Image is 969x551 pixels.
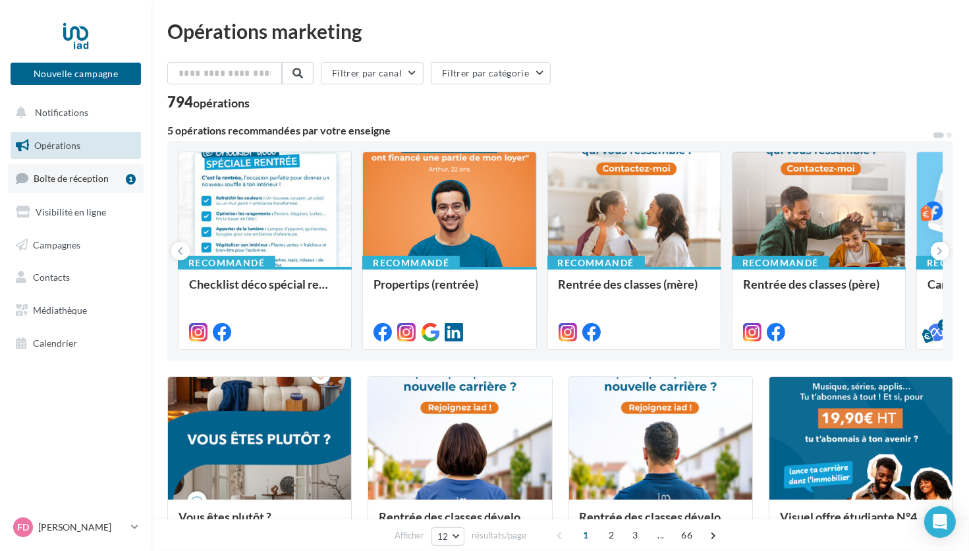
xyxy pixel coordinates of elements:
div: Rentrée des classes (père) [743,277,895,304]
span: Calendrier [33,337,77,349]
a: Fd [PERSON_NAME] [11,515,141,540]
div: 794 [167,95,250,109]
span: Visibilité en ligne [36,206,106,217]
span: Opérations [34,140,80,151]
button: Filtrer par catégorie [431,62,551,84]
span: résultats/page [472,529,526,542]
a: Boîte de réception1 [8,164,144,192]
a: Campagnes [8,231,144,259]
span: Médiathèque [33,304,87,316]
span: Afficher [395,529,424,542]
div: Recommandé [362,256,460,270]
a: Médiathèque [8,297,144,324]
button: Nouvelle campagne [11,63,141,85]
span: Campagnes [33,239,80,250]
div: Visuel offre étudiante N°4 [780,510,942,536]
a: Contacts [8,264,144,291]
a: Visibilité en ligne [8,198,144,226]
span: 66 [676,525,698,546]
div: Recommandé [547,256,645,270]
span: 1 [575,525,596,546]
div: Rentrée des classes développement (conseillère) [379,510,541,536]
button: Filtrer par canal [321,62,424,84]
div: Propertips (rentrée) [374,277,525,304]
div: Rentrée des classes (mère) [559,277,710,304]
button: Notifications [8,99,138,127]
div: 5 [938,319,950,331]
p: [PERSON_NAME] [38,521,126,534]
span: ... [650,525,671,546]
div: 1 [126,174,136,185]
span: Fd [17,521,29,534]
a: Calendrier [8,330,144,357]
span: 12 [437,531,449,542]
div: Open Intercom Messenger [924,506,956,538]
span: Contacts [33,272,70,283]
div: Checklist déco spécial rentrée [189,277,341,304]
div: Vous êtes plutôt ? [179,510,341,536]
span: 2 [601,525,622,546]
button: 12 [431,527,465,546]
div: Recommandé [732,256,829,270]
a: Opérations [8,132,144,159]
span: 3 [624,525,646,546]
span: Notifications [35,107,88,118]
div: Recommandé [178,256,275,270]
div: Rentrée des classes développement (conseiller) [580,510,742,536]
div: 5 opérations recommandées par votre enseigne [167,125,932,136]
div: Opérations marketing [167,21,953,41]
span: Boîte de réception [34,173,109,184]
div: opérations [193,97,250,109]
